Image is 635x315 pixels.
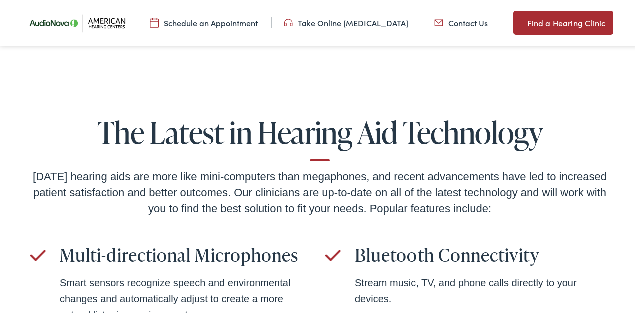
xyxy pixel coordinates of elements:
img: utility icon [150,16,159,27]
h2: The Latest in Hearing Aid Technology [30,115,610,160]
a: Contact Us [434,16,488,27]
h3: Bluetooth Connectivity [355,243,610,265]
div: [DATE] hearing aids are more like mini-computers than megaphones, and recent advancements have le... [30,168,610,216]
img: utility icon [284,16,293,27]
h3: Multi-directional Microphones [60,243,315,265]
div: Stream music, TV, and phone calls directly to your devices. [355,274,610,306]
img: utility icon [513,16,522,28]
a: Schedule an Appointment [150,16,258,27]
a: Find a Hearing Clinic [513,10,613,34]
a: Take Online [MEDICAL_DATA] [284,16,408,27]
img: utility icon [434,16,443,27]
